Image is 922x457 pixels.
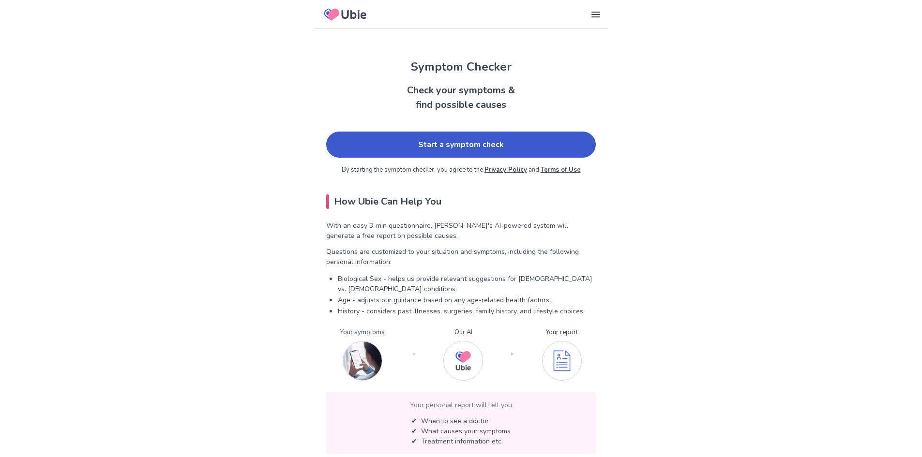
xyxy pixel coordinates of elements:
p: Your symptoms [340,328,385,338]
p: Your personal report will tell you [334,400,588,410]
p: Our AI [443,328,483,338]
p: History - considers past illnesses, surgeries, family history, and lifestyle choices. [338,306,596,316]
img: Our AI checks your symptoms [443,341,483,381]
p: Age - adjusts our guidance based on any age-related health factors. [338,295,596,305]
p: ✔︎ Treatment information etc. [411,436,511,446]
p: Biological Sex - helps us provide relevant suggestions for [DEMOGRAPHIC_DATA] vs. [DEMOGRAPHIC_DA... [338,274,596,294]
p: ✔︎ What causes your symptoms [411,426,511,436]
img: Input your symptoms [343,341,382,381]
p: Your report [542,328,582,338]
h2: How Ubie Can Help You [326,194,596,209]
a: Start a symptom check [326,132,596,158]
h2: Check your symptoms & find possible causes [315,83,607,112]
a: Privacy Policy [484,165,527,174]
p: Questions are customized to your situation and symptoms, including the following personal informa... [326,247,596,267]
p: By starting the symptom checker, you agree to the and [326,165,596,175]
p: ✔ When to see a doctor [411,416,511,426]
p: With an easy 3-min questionnaire, [PERSON_NAME]'s AI-powered system will generate a free report o... [326,221,596,241]
a: Terms of Use [541,165,581,174]
img: You get your personalized report [542,341,582,381]
h1: Symptom Checker [315,58,607,75]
